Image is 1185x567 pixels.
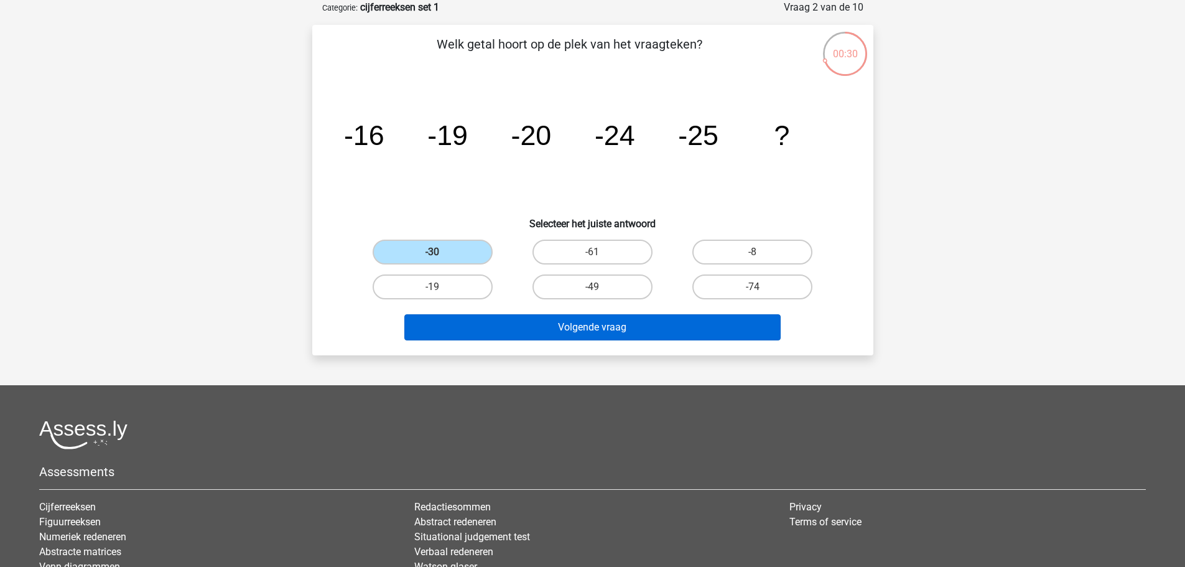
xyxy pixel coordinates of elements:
[373,240,493,265] label: -30
[39,420,128,449] img: Assessly logo
[594,119,634,151] tspan: -24
[404,314,781,340] button: Volgende vraag
[427,119,468,151] tspan: -19
[692,240,812,265] label: -8
[511,119,551,151] tspan: -20
[39,501,96,513] a: Cijferreeksen
[373,274,493,299] label: -19
[39,464,1146,479] h5: Assessments
[332,35,807,72] p: Welk getal hoort op de plek van het vraagteken?
[678,119,718,151] tspan: -25
[532,274,653,299] label: -49
[39,531,126,543] a: Numeriek redeneren
[774,119,789,151] tspan: ?
[360,1,439,13] strong: cijferreeksen set 1
[414,531,530,543] a: Situational judgement test
[39,546,121,558] a: Abstracte matrices
[332,208,853,230] h6: Selecteer het juiste antwoord
[532,240,653,265] label: -61
[414,501,491,513] a: Redactiesommen
[822,30,868,62] div: 00:30
[414,516,496,528] a: Abstract redeneren
[692,274,812,299] label: -74
[414,546,493,558] a: Verbaal redeneren
[343,119,384,151] tspan: -16
[789,516,862,528] a: Terms of service
[789,501,822,513] a: Privacy
[322,3,358,12] small: Categorie:
[39,516,101,528] a: Figuurreeksen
